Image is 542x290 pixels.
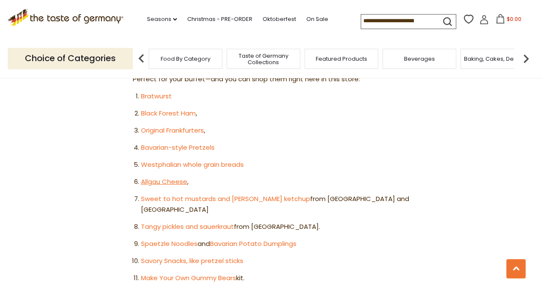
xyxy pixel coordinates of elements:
a: Bavarian-style Pretzels [141,143,215,152]
a: Original Frankfurters [141,126,204,135]
a: Bratwurst [141,92,172,101]
a: Oktoberfest [263,15,296,24]
li: kit. [141,273,409,284]
a: Tangy pickles and sauerkraut [141,222,234,231]
a: Bavarian Potato Dumplings [210,239,296,248]
li: , [141,108,409,119]
img: next arrow [518,50,535,67]
p: Choice of Categories [8,48,133,69]
a: Beverages [404,56,435,62]
a: Food By Category [161,56,210,62]
a: Seasons [147,15,177,24]
a: Sweet to hot mustards and [PERSON_NAME] ketchup [141,194,310,203]
button: $0.00 [491,14,527,27]
a: Baking, Cakes, Desserts [464,56,531,62]
p: Perfect for your buffet—and you can shop them right here in this store: [133,74,409,85]
a: Christmas - PRE-ORDER [187,15,252,24]
li: from [GEOGRAPHIC_DATA]. [141,222,409,232]
li: from [GEOGRAPHIC_DATA] and [GEOGRAPHIC_DATA] [141,194,409,215]
a: Spaetzle Noodles [141,239,198,248]
a: Savory Snacks, like pretzel sticks [141,256,243,265]
a: Taste of Germany Collections [229,53,298,65]
img: previous arrow [133,50,150,67]
li: and [141,239,409,249]
span: $0.00 [507,15,521,23]
li: , [141,177,409,187]
li: , [141,125,409,136]
a: Make Your Own Gummy Bears [141,273,236,282]
a: Black Forest Ham [141,109,196,118]
a: Westphalian whole grain breads [141,160,244,169]
a: On Sale [306,15,328,24]
a: Featured Products [316,56,367,62]
a: Allgau Cheese [141,177,187,186]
